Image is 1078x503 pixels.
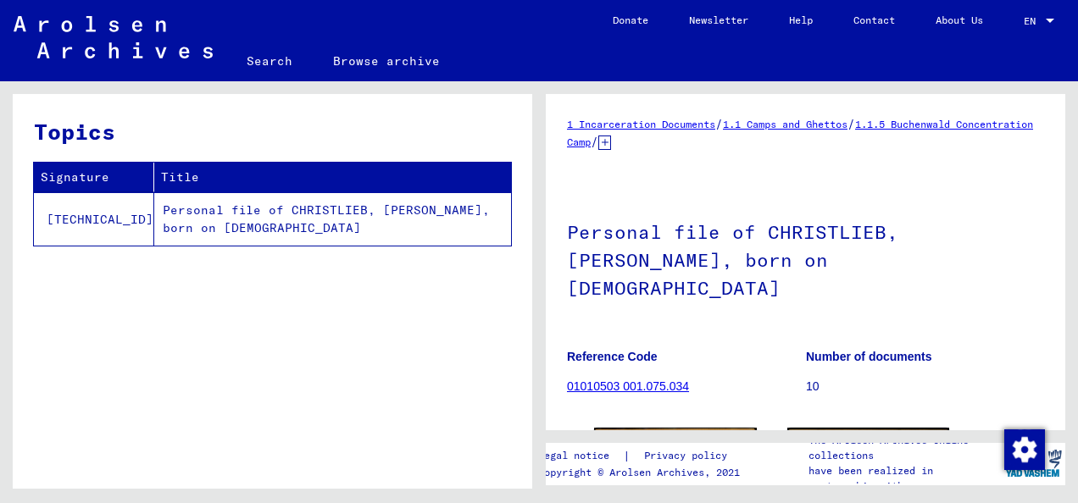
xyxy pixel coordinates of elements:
td: Personal file of CHRISTLIEB, [PERSON_NAME], born on [DEMOGRAPHIC_DATA] [154,192,511,246]
a: Search [226,41,313,81]
img: Change consent [1004,429,1045,470]
h1: Personal file of CHRISTLIEB, [PERSON_NAME], born on [DEMOGRAPHIC_DATA] [567,193,1044,323]
span: / [847,116,855,131]
div: | [538,447,747,465]
a: 01010503 001.075.034 [567,379,689,393]
img: yv_logo.png [1002,442,1065,484]
td: [TECHNICAL_ID] [34,192,154,246]
a: Browse archive [313,41,460,81]
img: Arolsen_neg.svg [14,16,213,58]
b: Reference Code [567,350,658,363]
a: 1 Incarceration Documents [567,118,715,130]
b: Number of documents [806,350,932,363]
th: Signature [34,163,154,192]
span: / [591,134,598,149]
p: have been realized in partnership with [808,463,1000,494]
span: EN [1024,15,1042,27]
span: / [715,116,723,131]
a: 1.1 Camps and Ghettos [723,118,847,130]
p: 10 [806,378,1044,395]
th: Title [154,163,511,192]
h3: Topics [34,115,510,148]
p: Copyright © Arolsen Archives, 2021 [538,465,747,480]
a: Privacy policy [631,447,747,465]
a: Legal notice [538,447,623,465]
p: The Arolsen Archives online collections [808,433,1000,463]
